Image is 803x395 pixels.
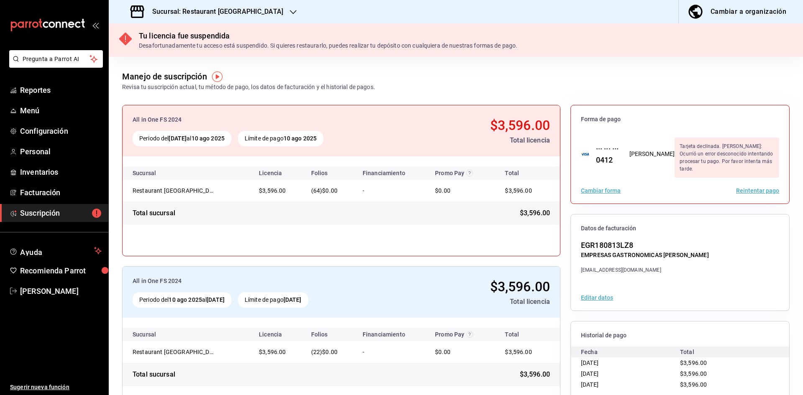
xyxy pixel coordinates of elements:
div: [EMAIL_ADDRESS][DOMAIN_NAME] [581,266,709,274]
span: Reportes [20,84,102,96]
th: Folios [304,166,356,180]
div: Restaurant Tarahumara [133,186,216,195]
span: Datos de facturación [581,224,779,232]
strong: [DATE] [207,296,225,303]
th: Licencia [252,166,304,180]
div: Restaurant [GEOGRAPHIC_DATA] [133,348,216,356]
div: Límite de pago [238,131,323,146]
th: Total [495,166,560,180]
span: $0.00 [435,187,450,194]
span: Facturación [20,187,102,198]
div: Promo Pay [435,170,488,176]
span: Pregunta a Parrot AI [23,55,90,64]
strong: 10 ago 2025 [169,296,202,303]
span: $3,596.00 [490,117,550,133]
div: Restaurant [GEOGRAPHIC_DATA] [133,186,216,195]
div: EGR180813LZ8 [581,240,709,251]
div: Límite de pago [238,292,308,308]
th: Licencia [252,328,304,341]
div: Total sucursal [133,208,175,218]
div: Total licencia [410,135,550,145]
div: Fecha [581,347,680,357]
td: (22) [304,341,356,363]
svg: Recibe un descuento en el costo de tu membresía al cubrir 80% de tus transacciones realizadas con... [466,170,473,176]
img: Tooltip marker [212,71,222,82]
span: [PERSON_NAME] [20,285,102,297]
th: Folios [304,328,356,341]
h3: Sucursal: Restaurant [GEOGRAPHIC_DATA] [146,7,283,17]
span: Personal [20,146,102,157]
div: Total [680,347,779,357]
span: $3,596.00 [680,381,707,388]
th: Total [495,328,560,341]
span: Sugerir nueva función [10,383,102,392]
span: Configuración [20,125,102,137]
div: Periodo del al [133,292,231,308]
span: $0.00 [322,187,338,194]
div: Revisa tu suscripción actual, tu método de pago, los datos de facturación y el historial de pagos. [122,83,375,92]
span: $3,596.00 [520,370,550,380]
div: Sucursal [133,331,179,338]
td: - [356,180,428,201]
div: [DATE] [581,368,680,379]
th: Financiamiento [356,328,428,341]
span: Recomienda Parrot [20,265,102,276]
span: $3,596.00 [680,359,707,366]
span: Historial de pago [581,331,779,339]
th: Financiamiento [356,166,428,180]
button: Pregunta a Parrot AI [9,50,103,68]
span: $0.00 [435,349,450,355]
span: $3,596.00 [520,208,550,218]
td: (64) [304,180,356,201]
span: $3,596.00 [505,349,532,355]
button: Editar datos [581,295,613,301]
span: $3,596.00 [490,279,550,295]
div: Manejo de suscripción [122,70,207,83]
span: $3,596.00 [505,187,532,194]
strong: 10 ago 2025 [284,135,317,142]
span: Ayuda [20,246,91,256]
span: Inventarios [20,166,102,178]
span: $3,596.00 [259,349,286,355]
strong: [DATE] [169,135,187,142]
div: ··· ··· ··· 0412 [589,143,619,166]
div: Sucursal [133,170,179,176]
div: Total licencia [402,297,550,307]
div: [DATE] [581,357,680,368]
div: [DATE] [581,379,680,390]
td: - [356,341,428,363]
span: $0.00 [322,349,338,355]
span: $3,596.00 [259,187,286,194]
button: Cambiar forma [581,188,621,194]
svg: Recibe un descuento en el costo de tu membresía al cubrir 80% de tus transacciones realizadas con... [466,331,473,338]
div: Tarjeta declinada. [PERSON_NAME]: Ocurrió un error desconocido intentando procesar tu pago. Por f... [675,138,779,178]
div: Tu licencia fue suspendida [139,30,517,41]
div: EMPRESAS GASTRONOMICAS [PERSON_NAME] [581,251,709,260]
span: Menú [20,105,102,116]
div: Periodo del al [133,131,231,146]
div: Restaurant Tarahumara [133,348,216,356]
button: open_drawer_menu [92,22,99,28]
span: $3,596.00 [680,370,707,377]
div: Desafortunadamente tu acceso está suspendido. Si quieres restaurarlo, puedes realizar tu depósito... [139,41,517,50]
span: Suscripción [20,207,102,219]
div: All in One FS 2024 [133,115,404,124]
a: Pregunta a Parrot AI [6,61,103,69]
div: All in One FS 2024 [133,277,396,285]
div: Total sucursal [133,370,175,380]
div: Promo Pay [435,331,488,338]
button: Reintentar pago [736,188,779,194]
div: Cambiar a organización [711,6,786,18]
strong: [DATE] [284,296,302,303]
strong: 10 ago 2025 [192,135,225,142]
span: Forma de pago [581,115,779,123]
div: [PERSON_NAME] [629,150,675,158]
